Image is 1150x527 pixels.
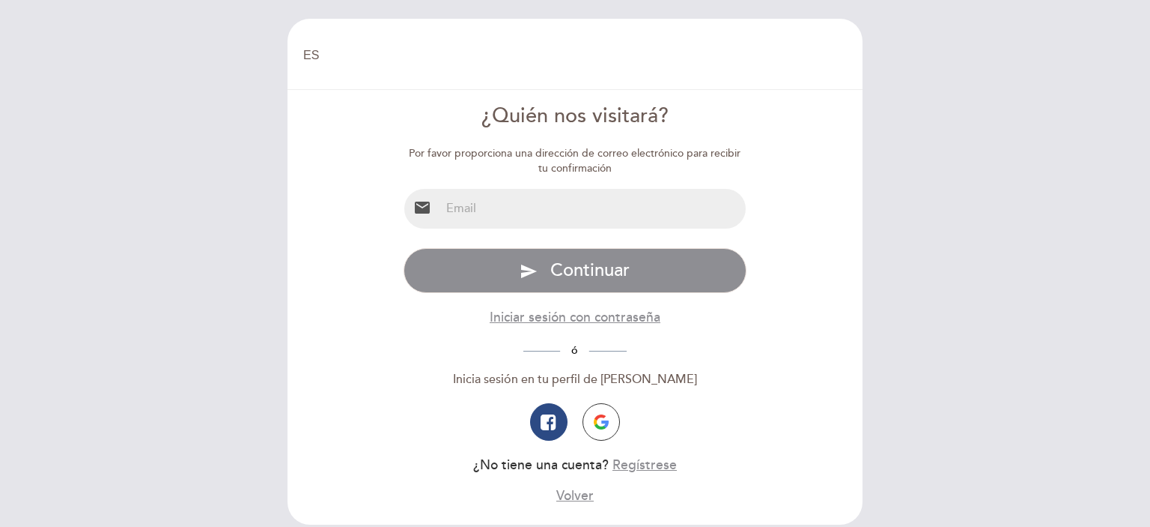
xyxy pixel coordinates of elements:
[473,457,609,473] span: ¿No tiene una cuenta?
[556,487,594,505] button: Volver
[550,259,630,281] span: Continuar
[404,146,747,176] div: Por favor proporciona una dirección de correo electrónico para recibir tu confirmación
[404,371,747,388] div: Inicia sesión en tu perfil de [PERSON_NAME]
[440,189,746,229] input: Email
[404,248,747,293] button: send Continuar
[520,262,538,280] i: send
[612,456,677,475] button: Regístrese
[490,308,660,327] button: Iniciar sesión con contraseña
[560,344,589,357] span: ó
[413,199,431,217] i: email
[594,415,609,430] img: icon-google.png
[404,102,747,131] div: ¿Quién nos visitará?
